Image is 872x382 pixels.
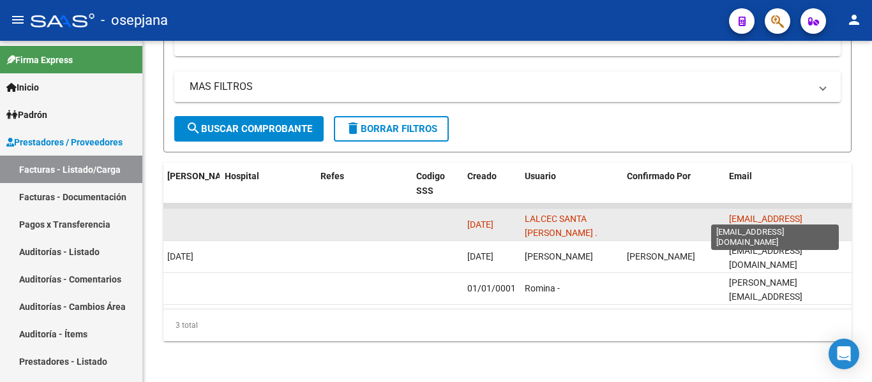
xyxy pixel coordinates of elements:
span: [DATE] [467,219,493,230]
datatable-header-cell: Fecha Confimado [162,163,220,219]
div: Open Intercom Messenger [829,339,859,369]
span: Buscar Comprobante [186,123,312,135]
span: Romina - [525,283,560,293]
mat-expansion-panel-header: MAS FILTROS [174,71,841,102]
span: - osepjana [101,6,168,34]
mat-icon: menu [10,12,26,27]
span: 01/01/0001 [467,283,516,293]
span: Padrón [6,108,47,122]
span: LALCEC SANTA [PERSON_NAME] . [525,214,598,239]
datatable-header-cell: Hospital [220,163,315,219]
span: [PERSON_NAME][EMAIL_ADDRESS][DOMAIN_NAME] [729,277,802,317]
datatable-header-cell: Confirmado Por [622,163,724,219]
span: [DATE] [467,251,493,261]
span: Borrar Filtros [345,123,437,135]
span: Usuario [525,171,556,181]
span: [EMAIL_ADDRESS][DOMAIN_NAME] [729,214,802,239]
span: Creado [467,171,497,181]
span: [DATE] [167,251,193,261]
span: Codigo SSS [416,171,445,196]
span: [PERSON_NAME] [167,171,236,181]
mat-icon: search [186,121,201,136]
span: Confirmado Por [627,171,691,181]
datatable-header-cell: Refes [315,163,411,219]
datatable-header-cell: Creado [462,163,520,219]
span: Inicio [6,80,39,94]
datatable-header-cell: Usuario [520,163,622,219]
mat-panel-title: MAS FILTROS [190,80,810,94]
span: Hospital [225,171,259,181]
span: [PERSON_NAME] [627,251,695,261]
datatable-header-cell: Codigo SSS [411,163,462,219]
span: Firma Express [6,53,73,67]
button: Buscar Comprobante [174,116,324,142]
span: Email [729,171,752,181]
button: Borrar Filtros [334,116,449,142]
span: [PERSON_NAME] [525,251,593,261]
span: Refes [320,171,344,181]
mat-icon: delete [345,121,361,136]
datatable-header-cell: Email [724,163,852,219]
span: Prestadores / Proveedores [6,135,123,149]
span: [EMAIL_ADDRESS][DOMAIN_NAME] [729,246,802,270]
div: 3 total [163,309,852,341]
mat-icon: person [846,12,862,27]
